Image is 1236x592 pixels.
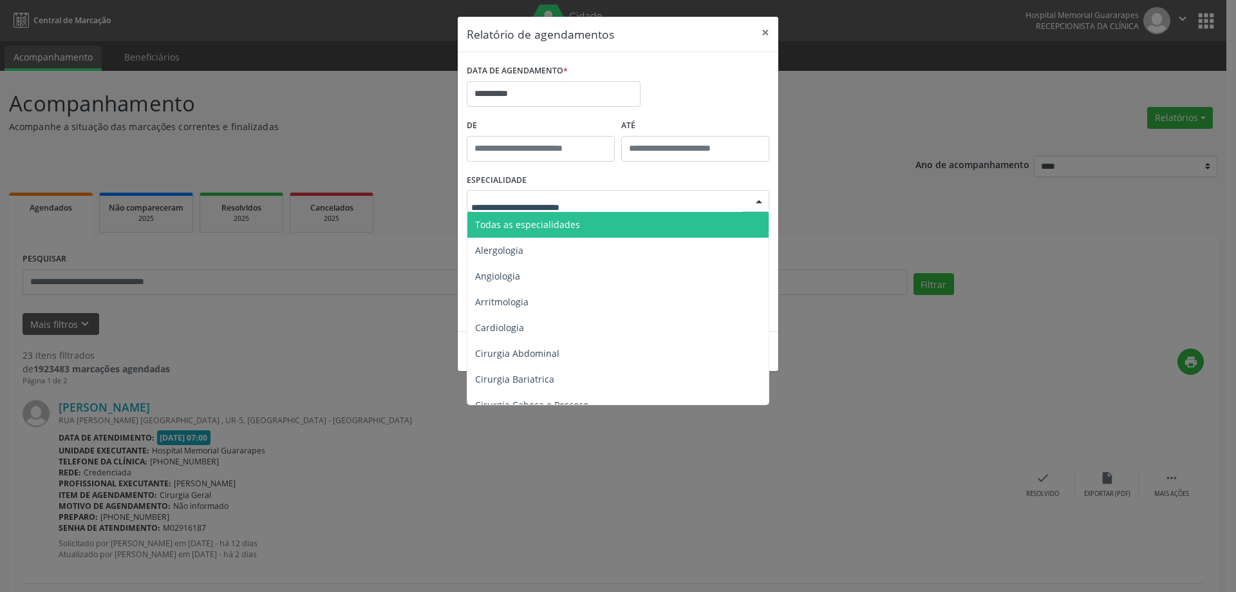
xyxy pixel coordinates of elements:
[753,17,778,48] button: Close
[621,116,769,136] label: ATÉ
[475,347,559,359] span: Cirurgia Abdominal
[475,270,520,282] span: Angiologia
[467,61,568,81] label: DATA DE AGENDAMENTO
[467,26,614,43] h5: Relatório de agendamentos
[475,218,580,231] span: Todas as especialidades
[475,399,588,411] span: Cirurgia Cabeça e Pescoço
[475,296,529,308] span: Arritmologia
[467,171,527,191] label: ESPECIALIDADE
[467,116,615,136] label: De
[475,244,523,256] span: Alergologia
[475,321,524,334] span: Cardiologia
[475,373,554,385] span: Cirurgia Bariatrica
